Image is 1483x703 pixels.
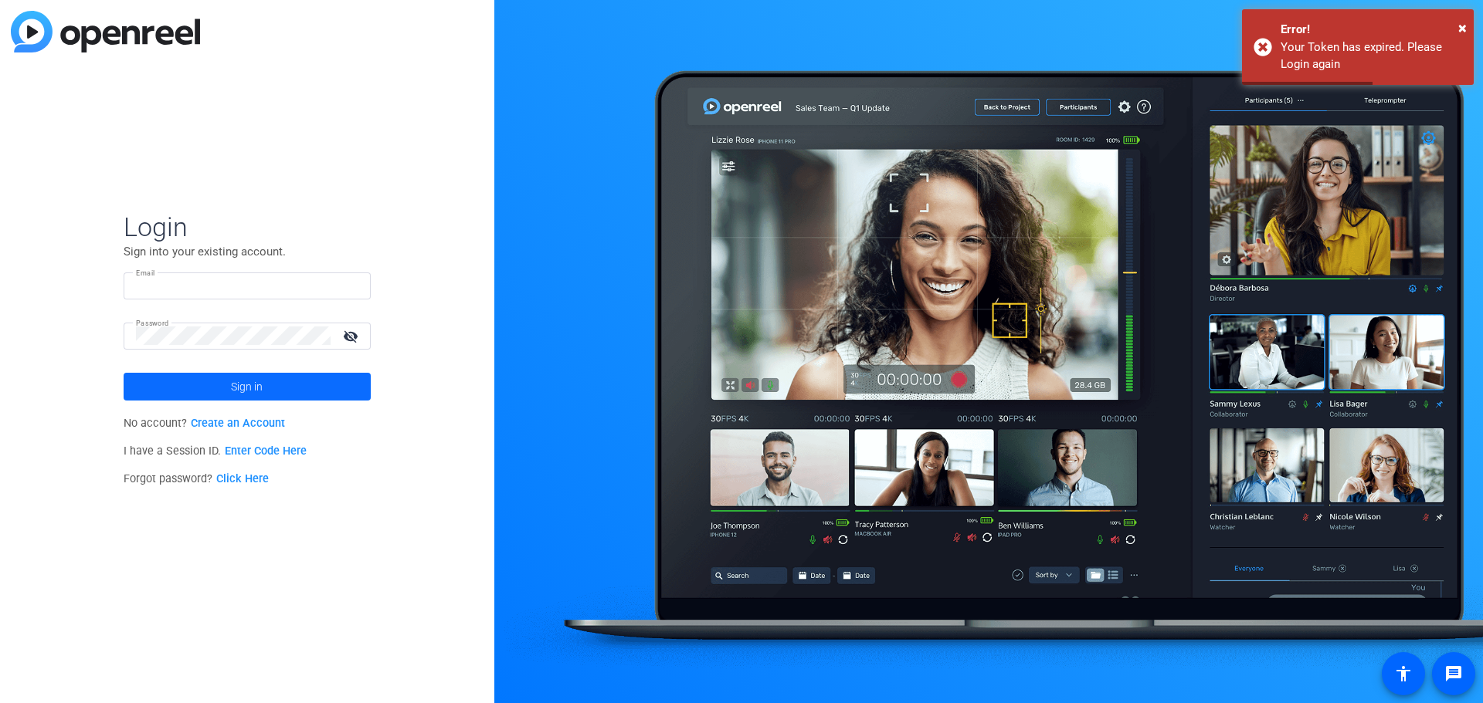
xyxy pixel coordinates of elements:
span: Login [124,211,371,243]
span: Forgot password? [124,472,269,485]
span: I have a Session ID. [124,444,307,458]
p: Sign into your existing account. [124,243,371,260]
mat-icon: accessibility [1394,664,1413,683]
a: Enter Code Here [225,444,307,458]
button: Sign in [124,373,371,401]
input: Enter Email Address [136,276,358,295]
span: Sign in [231,367,263,406]
img: blue-gradient.svg [11,11,200,52]
a: Create an Account [191,417,285,430]
mat-icon: message [1444,664,1463,683]
span: × [1458,19,1467,37]
mat-label: Email [136,269,155,277]
div: Your Token has expired. Please Login again [1281,39,1462,73]
div: Error! [1281,21,1462,39]
span: No account? [124,417,285,430]
a: Click Here [216,472,269,485]
button: Close [1458,16,1467,39]
mat-icon: visibility_off [334,325,371,347]
mat-label: Password [136,319,169,327]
